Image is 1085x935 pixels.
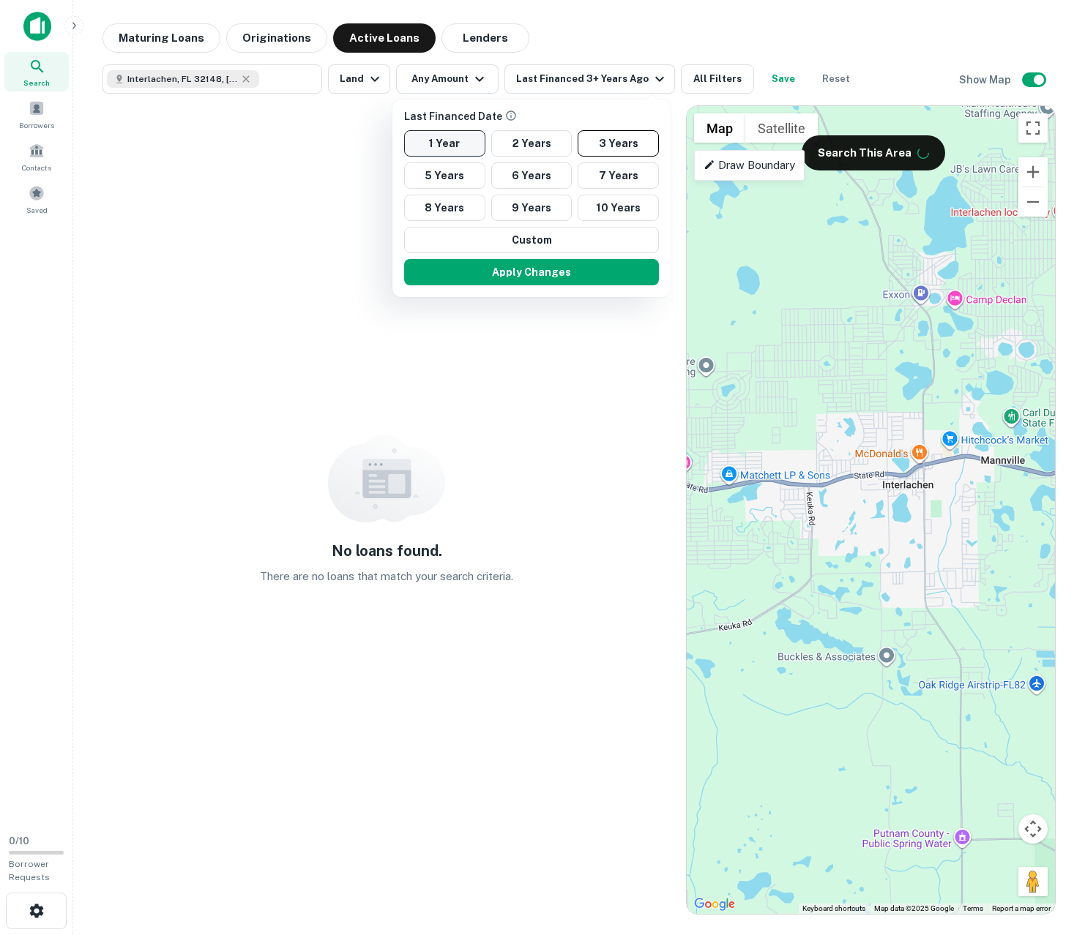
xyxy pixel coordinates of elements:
[578,162,659,189] button: 7 Years
[578,130,659,157] button: 3 Years
[491,195,573,221] button: 9 Years
[491,130,573,157] button: 2 Years
[1012,818,1085,888] iframe: Chat Widget
[404,259,659,285] button: Apply Changes
[404,108,665,124] p: Last Financed Date
[404,130,485,157] button: 1 Year
[491,162,573,189] button: 6 Years
[505,110,517,121] svg: Find loans based on the last time they were sold or refinanced.
[578,195,659,221] button: 10 Years
[404,227,659,253] button: Custom
[404,162,485,189] button: 5 Years
[404,195,485,221] button: 8 Years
